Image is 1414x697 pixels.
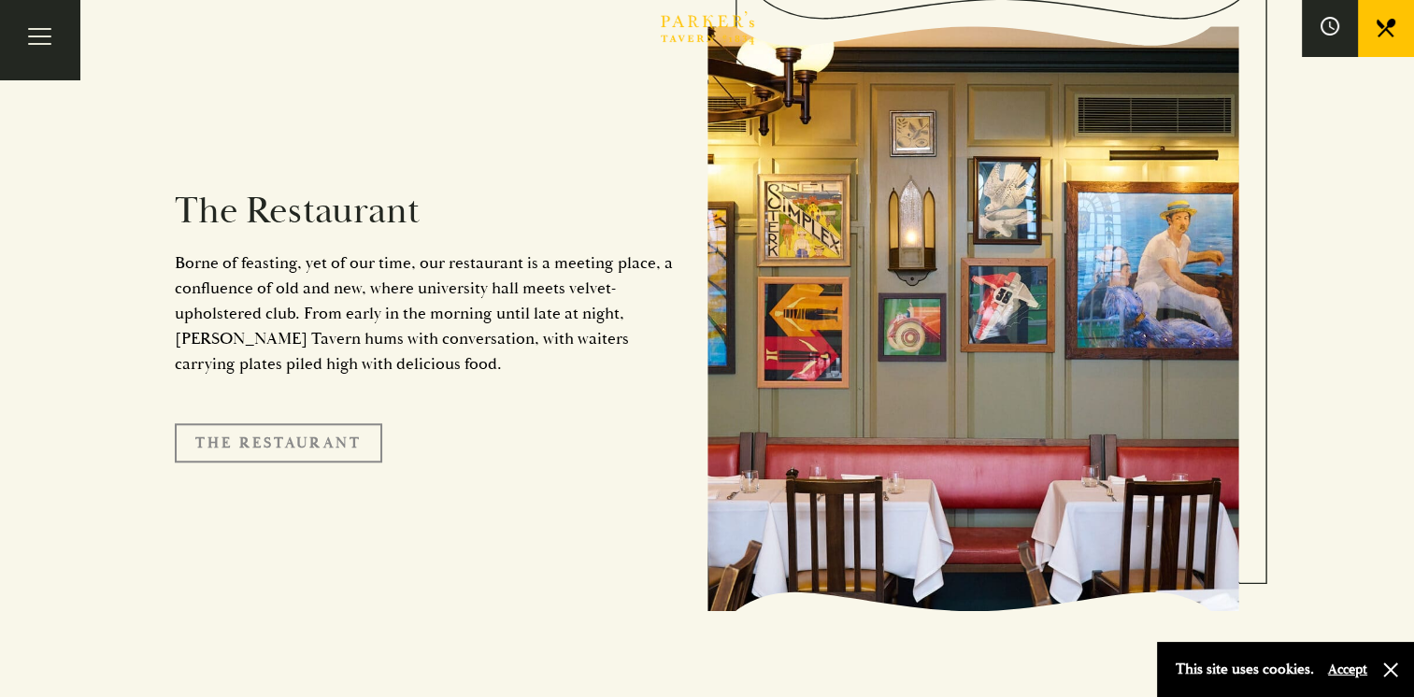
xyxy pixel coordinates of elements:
[1381,661,1400,679] button: Close and accept
[1328,661,1367,678] button: Accept
[175,250,679,377] p: Borne of feasting, yet of our time, our restaurant is a meeting place, a confluence of old and ne...
[175,423,382,462] a: The Restaurant
[1176,656,1314,683] p: This site uses cookies.
[175,189,679,234] h2: The Restaurant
